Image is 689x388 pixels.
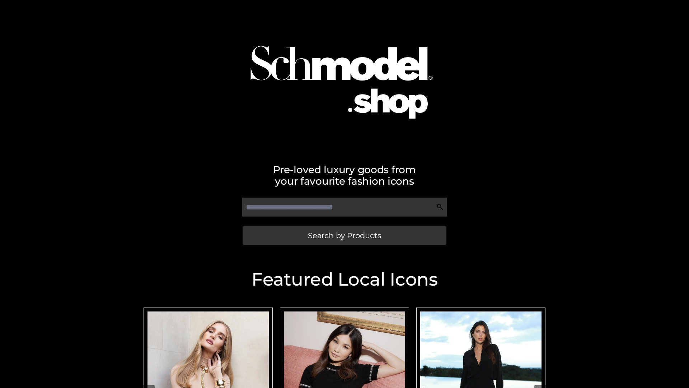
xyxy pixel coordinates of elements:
a: Search by Products [243,226,446,245]
span: Search by Products [308,232,381,239]
h2: Featured Local Icons​ [140,271,549,288]
h2: Pre-loved luxury goods from your favourite fashion icons [140,164,549,187]
img: Search Icon [436,203,444,211]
